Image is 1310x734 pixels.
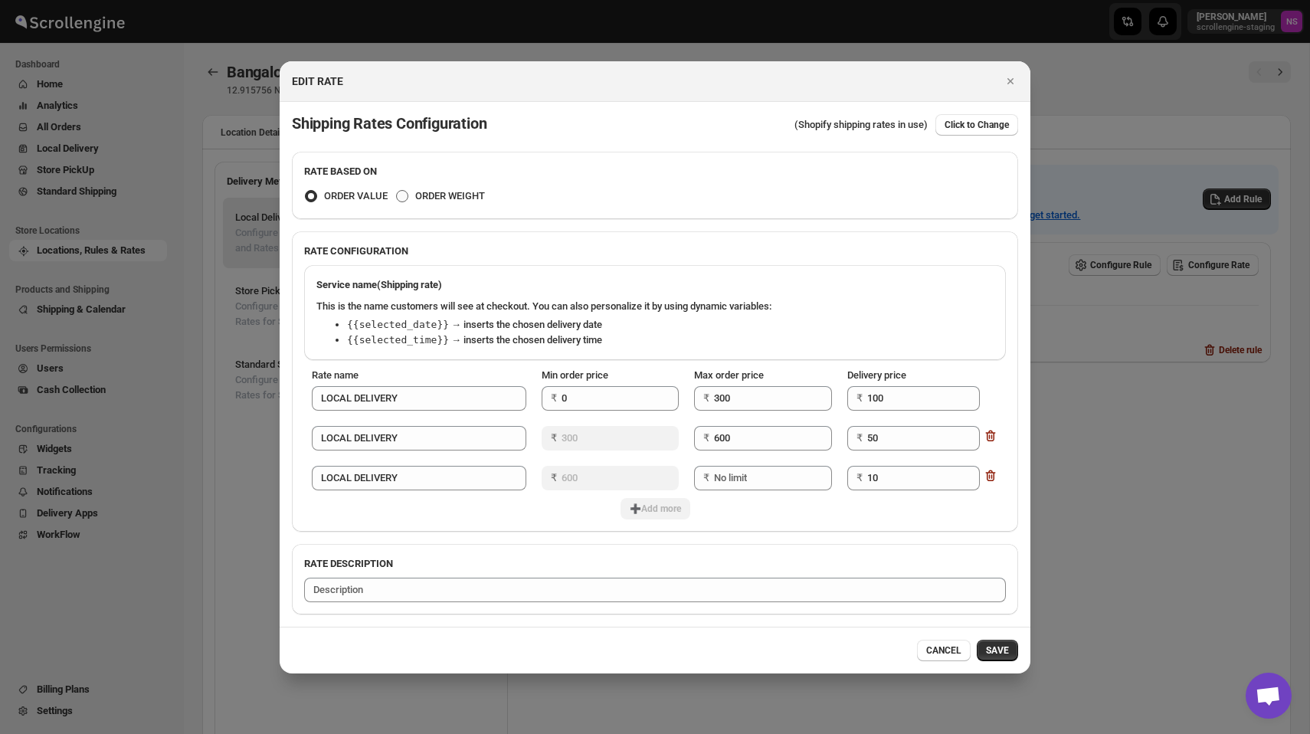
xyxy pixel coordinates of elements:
input: 0.00 [867,466,957,490]
span: ₹ [551,392,557,404]
div: (Shopify shipping rates in use) [794,114,1018,136]
input: 0.00 [562,466,679,490]
li: → inserts the chosen delivery time [347,333,771,348]
span: Max order price [694,369,764,381]
code: Copy to clipboard [347,319,449,330]
span: SAVE [986,644,1009,657]
input: Rate name [312,466,526,490]
h2: RATE DESCRIPTION [304,556,1006,572]
input: No limit [714,466,809,490]
input: Rate name [312,426,526,451]
h2: RATE CONFIGURATION [304,244,1006,259]
span: Click to Change [945,119,1009,131]
span: ORDER WEIGHT [415,190,485,202]
span: CANCEL [926,644,961,657]
li: → inserts the chosen delivery date [347,317,771,333]
input: 0.00 [562,426,679,451]
span: ORDER VALUE [324,190,388,202]
span: ₹ [856,432,863,444]
code: Copy to clipboard [347,334,449,346]
span: ₹ [856,472,863,483]
button: Click to Change [935,114,1018,136]
input: 0.00 [867,426,957,451]
input: No limit [714,386,809,411]
span: Rate name [312,369,359,381]
span: (Shipping rate) [377,279,442,290]
h2: EDIT RATE [292,74,343,89]
div: Open chat [1246,673,1292,719]
span: ₹ [703,472,709,483]
p: This is the name customers will see at checkout. You can also personalize it by using dynamic var... [316,299,771,314]
input: Rate name [312,386,526,411]
span: ₹ [551,472,557,483]
p: Shipping Rates Configuration [292,114,486,136]
span: ₹ [703,432,709,444]
span: ₹ [856,392,863,404]
span: Delivery price [847,369,906,381]
input: 0.00 [562,386,656,411]
input: No limit [714,426,809,451]
button: SAVE [977,640,1018,661]
span: Min order price [542,369,608,381]
button: CANCEL [917,640,971,661]
h2: RATE BASED ON [304,164,1006,179]
input: 0.00 [867,386,957,411]
span: ₹ [551,432,557,444]
button: Close [1000,70,1021,92]
span: ₹ [703,392,709,404]
b: Service name [316,279,442,290]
